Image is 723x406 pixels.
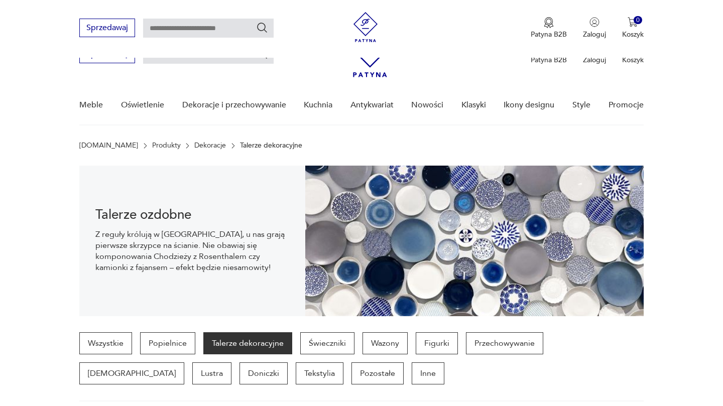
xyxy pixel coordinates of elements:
img: Patyna - sklep z meblami i dekoracjami vintage [350,12,381,42]
a: Ikona medaluPatyna B2B [531,17,567,39]
a: Meble [79,86,103,124]
a: Pozostałe [351,362,404,384]
a: Inne [412,362,444,384]
a: Popielnice [140,332,195,354]
a: [DOMAIN_NAME] [79,142,138,150]
button: Patyna B2B [531,17,567,39]
a: Talerze dekoracyjne [203,332,292,354]
a: Klasyki [461,86,486,124]
p: Patyna B2B [531,30,567,39]
p: Patyna B2B [531,55,567,65]
a: Kuchnia [304,86,332,124]
a: Figurki [416,332,458,354]
a: Wszystkie [79,332,132,354]
img: Ikona koszyka [628,17,638,27]
button: Sprzedawaj [79,19,135,37]
img: Ikona medalu [544,17,554,28]
a: [DEMOGRAPHIC_DATA] [79,362,184,384]
a: Style [572,86,590,124]
h1: Talerze ozdobne [95,209,289,221]
a: Doniczki [239,362,288,384]
a: Sprzedawaj [79,51,135,58]
button: 0Koszyk [622,17,644,39]
button: Zaloguj [583,17,606,39]
p: Talerze dekoracyjne [240,142,302,150]
a: Ikony designu [504,86,554,124]
a: Dekoracje [194,142,226,150]
p: Koszyk [622,55,644,65]
a: Promocje [609,86,644,124]
a: Dekoracje i przechowywanie [182,86,286,124]
a: Nowości [411,86,443,124]
a: Wazony [363,332,408,354]
a: Sprzedawaj [79,25,135,32]
div: 0 [634,16,642,25]
p: Z reguły królują w [GEOGRAPHIC_DATA], u nas grają pierwsze skrzypce na ścianie. Nie obawiaj się k... [95,229,289,273]
a: Produkty [152,142,181,150]
img: b5931c5a27f239c65a45eae948afacbd.jpg [305,166,644,316]
p: Zaloguj [583,55,606,65]
a: Świeczniki [300,332,354,354]
p: Zaloguj [583,30,606,39]
a: Oświetlenie [121,86,164,124]
a: Antykwariat [350,86,394,124]
a: Przechowywanie [466,332,543,354]
button: Szukaj [256,22,268,34]
a: Tekstylia [296,362,343,384]
a: Lustra [192,362,231,384]
p: Koszyk [622,30,644,39]
img: Ikonka użytkownika [589,17,599,27]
